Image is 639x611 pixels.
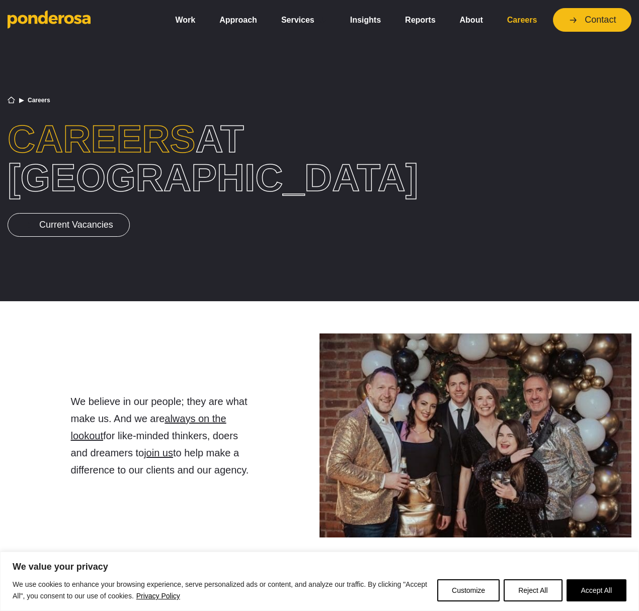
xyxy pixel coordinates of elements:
li: ▶︎ [19,97,24,103]
span: Careers [8,117,195,160]
a: About [452,10,491,31]
button: Accept All [567,579,626,601]
img: Ponderosa Management [319,333,631,537]
a: Careers [499,10,545,31]
p: We use cookies to enhance your browsing experience, serve personalized ads or content, and analyz... [13,579,430,602]
li: Careers [28,97,50,103]
a: Privacy Policy [136,590,181,602]
a: Current Vacancies [8,213,130,237]
p: We believe in our people; they are what make us. And we are for like-minded thinkers, doers and d... [71,393,257,479]
a: Approach [211,10,265,31]
a: Insights [342,10,389,31]
a: join us [144,447,173,458]
a: Work [168,10,204,31]
a: Services [273,10,334,31]
p: We value your privacy [13,561,626,573]
a: always on the lookout [71,413,226,441]
h1: at [GEOGRAPHIC_DATA] [8,120,259,197]
a: Reports [397,10,443,31]
a: Go to homepage [8,10,152,30]
a: Home [8,96,15,104]
a: Contact [553,8,631,32]
button: Customize [437,579,500,601]
button: Reject All [504,579,562,601]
